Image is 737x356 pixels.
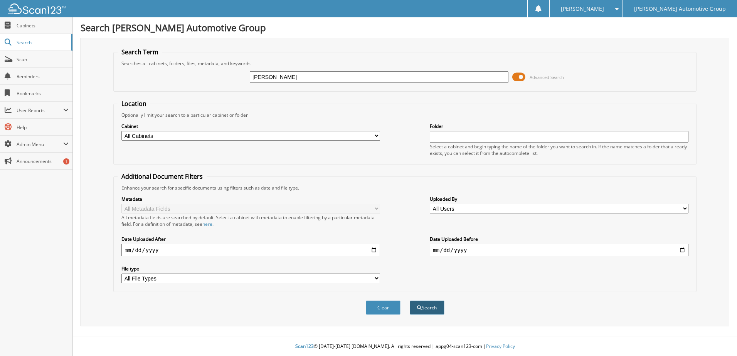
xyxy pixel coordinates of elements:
span: Search [17,39,67,46]
label: Uploaded By [430,196,688,202]
span: Scan123 [295,343,314,349]
legend: Location [118,99,150,108]
div: Select a cabinet and begin typing the name of the folder you want to search in. If the name match... [430,143,688,156]
span: Scan [17,56,69,63]
button: Clear [366,301,400,315]
span: [PERSON_NAME] [561,7,604,11]
div: 1 [63,158,69,165]
span: Reminders [17,73,69,80]
span: Help [17,124,69,131]
div: Enhance your search for specific documents using filters such as date and file type. [118,185,692,191]
div: © [DATE]-[DATE] [DOMAIN_NAME]. All rights reserved | appg04-scan123-com | [73,337,737,356]
legend: Search Term [118,48,162,56]
span: Bookmarks [17,90,69,97]
img: scan123-logo-white.svg [8,3,66,14]
h1: Search [PERSON_NAME] Automotive Group [81,21,729,34]
button: Search [410,301,444,315]
div: All metadata fields are searched by default. Select a cabinet with metadata to enable filtering b... [121,214,380,227]
label: Date Uploaded Before [430,236,688,242]
input: start [121,244,380,256]
legend: Additional Document Filters [118,172,207,181]
label: Date Uploaded After [121,236,380,242]
label: Cabinet [121,123,380,129]
span: Admin Menu [17,141,63,148]
label: File type [121,265,380,272]
a: here [202,221,212,227]
div: Searches all cabinets, folders, files, metadata, and keywords [118,60,692,67]
label: Metadata [121,196,380,202]
span: Advanced Search [530,74,564,80]
input: end [430,244,688,256]
iframe: Chat Widget [698,319,737,356]
span: Cabinets [17,22,69,29]
label: Folder [430,123,688,129]
span: User Reports [17,107,63,114]
div: Optionally limit your search to a particular cabinet or folder [118,112,692,118]
span: [PERSON_NAME] Automotive Group [634,7,726,11]
span: Announcements [17,158,69,165]
a: Privacy Policy [486,343,515,349]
